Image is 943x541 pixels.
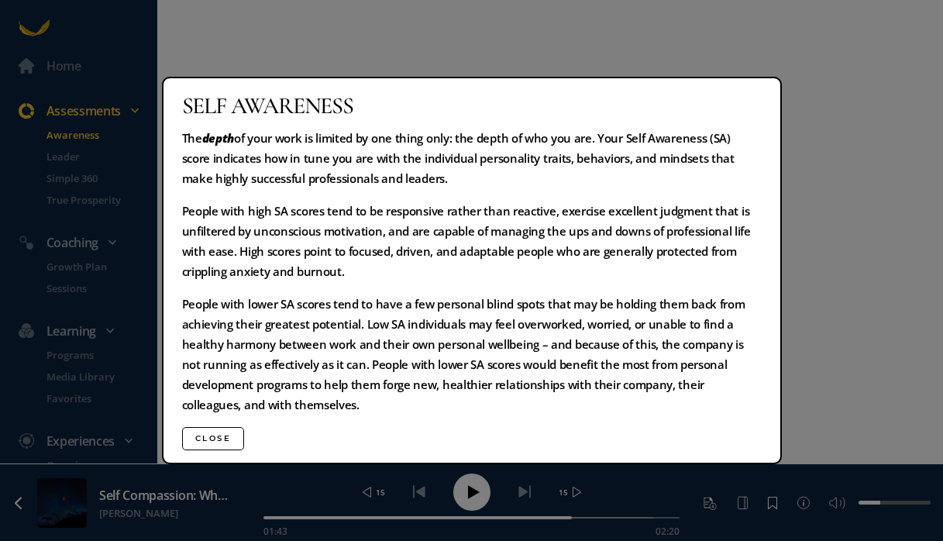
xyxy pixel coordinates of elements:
[182,427,245,450] button: Close
[182,128,762,188] p: The of your work is limited by one thing only: the depth of who you are. Your Self Awareness (SA)...
[182,294,762,415] p: People with lower SA scores tend to have a few personal blind spots that may be holding them back...
[182,201,762,281] p: People with high SA scores tend to be responsive rather than reactive, exercise excellent judgmen...
[202,130,234,146] em: depth
[182,91,353,122] span: Self Awareness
